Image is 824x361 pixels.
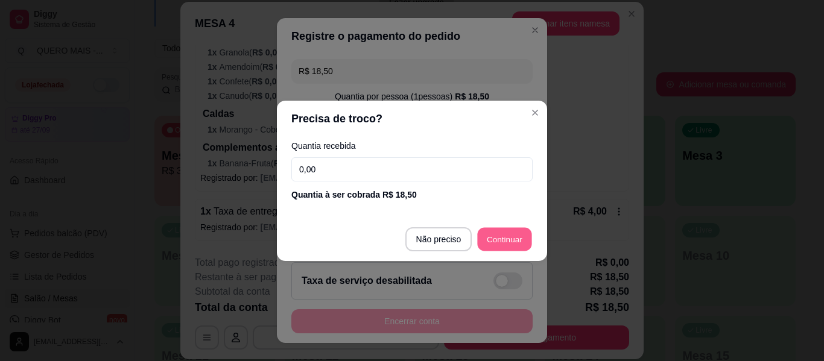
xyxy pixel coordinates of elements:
button: Close [525,103,545,122]
header: Precisa de troco? [277,101,547,137]
label: Quantia recebida [291,142,533,150]
div: Quantia à ser cobrada R$ 18,50 [291,189,533,201]
button: Continuar [478,227,532,251]
button: Não preciso [405,227,472,251]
